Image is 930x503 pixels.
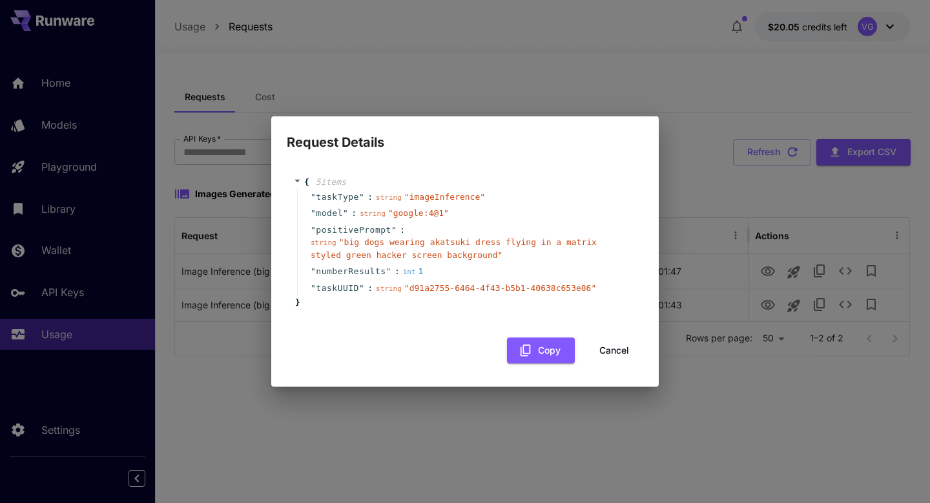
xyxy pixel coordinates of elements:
span: " [311,225,316,235]
span: string [360,209,386,218]
span: " [311,266,316,276]
span: " [311,283,316,293]
span: } [293,296,300,309]
span: string [376,193,402,202]
h2: Request Details [271,116,659,153]
span: " [391,225,397,235]
span: taskUUID [316,282,359,295]
button: Cancel [585,337,643,364]
span: model [316,207,343,220]
span: int [403,268,416,276]
span: positivePrompt [316,224,391,237]
button: Copy [507,337,575,364]
span: " [386,266,391,276]
span: string [311,239,336,247]
span: string [376,284,402,293]
span: : [395,265,400,278]
span: : [400,224,405,237]
span: : [367,282,373,295]
span: 5 item s [316,177,346,187]
span: { [304,176,309,189]
span: numberResults [316,265,386,278]
span: " [311,192,316,202]
span: : [367,191,373,204]
iframe: Chat Widget [865,441,930,503]
span: : [351,207,356,220]
span: " d91a2755-6464-4f43-b5b1-40638c653e86 " [404,283,596,293]
span: " imageInference " [404,192,485,202]
span: " [311,208,316,218]
span: " big dogs wearing akatsuki dress flying in a matrix styled green hacker screen background " [311,237,597,260]
span: " [359,283,364,293]
span: " google:4@1 " [388,208,449,218]
span: taskType [316,191,359,204]
span: " [359,192,364,202]
div: 1 [403,265,424,278]
span: " [343,208,348,218]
